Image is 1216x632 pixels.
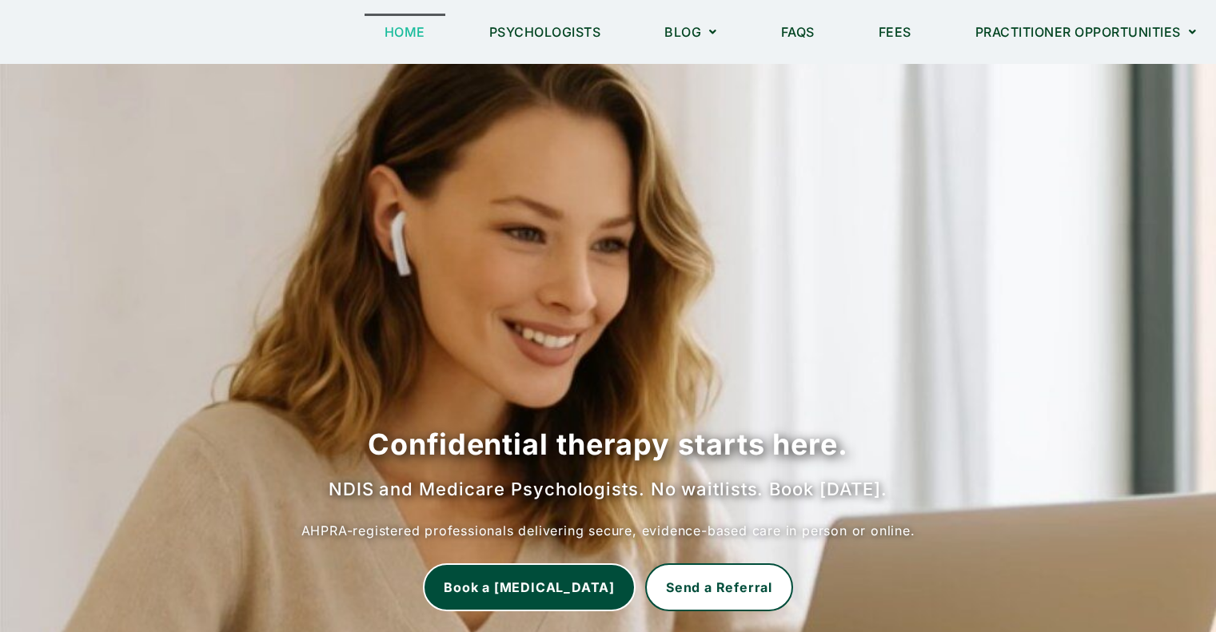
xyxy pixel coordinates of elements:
h2: NDIS and Medicare Psychologists. No waitlists. Book [DATE]. [16,477,1200,502]
a: Fees [859,14,931,50]
a: Book a Psychologist Now [423,563,636,611]
a: Send a Referral to Chat Corner [645,563,793,611]
h1: Confidential therapy starts here. [16,424,1200,464]
a: Blog [644,14,737,50]
p: AHPRA-registered professionals delivering secure, evidence-based care in person or online. [16,518,1200,543]
a: Psychologists [469,14,621,50]
a: Home [365,14,445,50]
a: FAQs [761,14,835,50]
